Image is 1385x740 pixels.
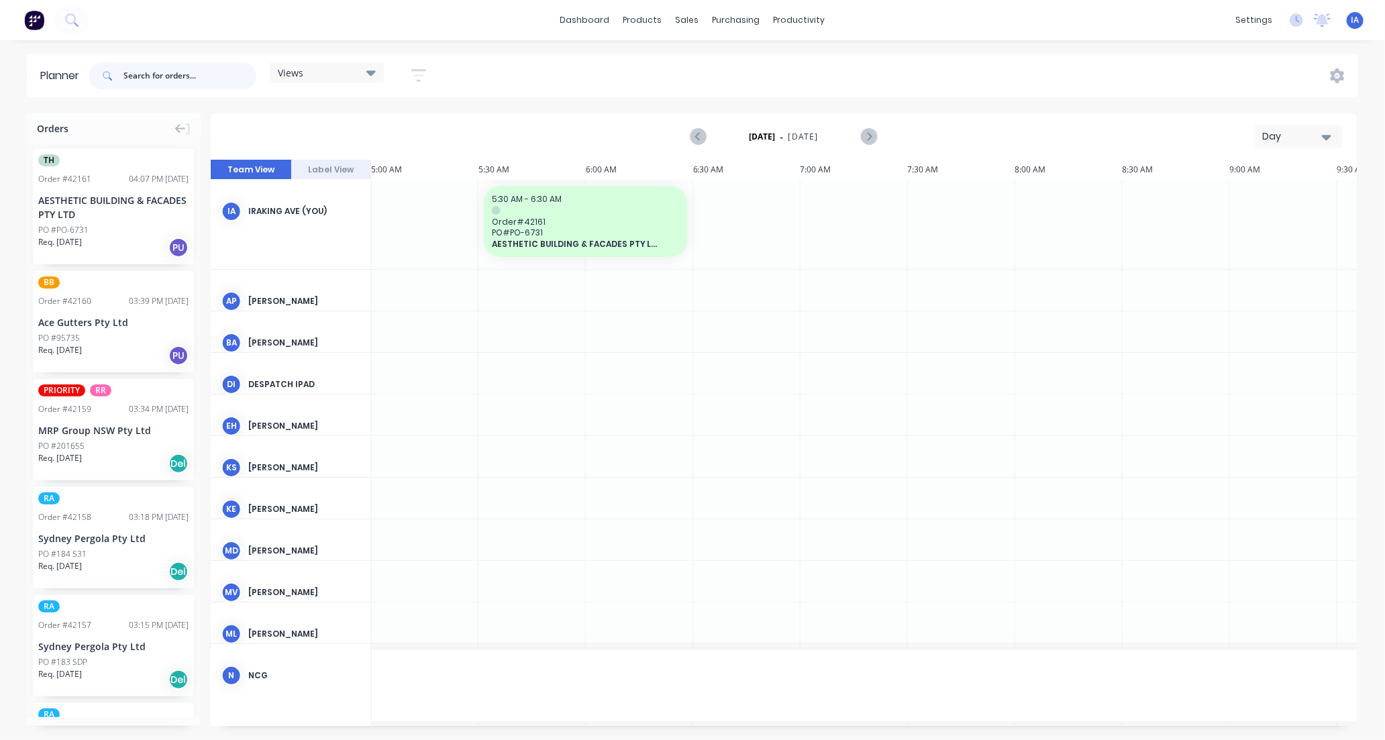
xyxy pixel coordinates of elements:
div: MD [221,541,242,561]
div: Despatch Ipad [248,378,360,390]
div: Order # 42161 [38,173,91,185]
button: Previous page [691,128,707,145]
span: Order # 42161 [492,217,680,227]
span: - [780,129,784,145]
div: Del [168,562,189,582]
div: 9:00 AM [1230,160,1337,180]
span: Req. [DATE] [38,344,82,356]
div: Ace Gutters Pty Ltd [38,315,189,329]
strong: [DATE] [749,131,776,143]
span: Req. [DATE] [38,560,82,572]
div: PO #PO-6731 [38,224,89,236]
div: [PERSON_NAME] [248,462,360,474]
div: 8:30 AM [1123,160,1230,180]
div: MRP Group NSW Pty Ltd [38,423,189,437]
span: [DATE] [788,131,819,143]
div: [PERSON_NAME] [248,586,360,598]
div: NCG [248,670,360,682]
div: Day [1262,129,1324,144]
input: Search for orders... [123,62,256,89]
span: Req. [DATE] [38,452,82,464]
img: Factory [24,10,44,30]
a: dashboard [554,10,617,30]
div: productivity [767,10,832,30]
div: 6:30 AM [693,160,801,180]
div: ML [221,624,242,644]
div: PO #184 S31 [38,548,87,560]
span: Orders [37,121,68,136]
span: AESTHETIC BUILDING & FACADES PTY LTD [492,239,661,249]
div: 5:30 AM [478,160,586,180]
div: Del [168,454,189,474]
span: TH [38,154,60,166]
div: Del [168,670,189,690]
span: RA [38,600,60,613]
div: Planner [40,68,86,84]
div: [PERSON_NAME] [248,420,360,432]
button: Next page [861,128,876,145]
div: 03:34 PM [DATE] [129,403,189,415]
div: KE [221,499,242,519]
div: 6:00 AM [586,160,693,180]
div: IA [221,201,242,221]
div: [PERSON_NAME] [248,545,360,557]
div: BA [221,333,242,353]
div: PU [168,237,189,258]
div: 7:30 AM [908,160,1015,180]
div: sales [669,10,706,30]
div: AESTHETIC BUILDING & FACADES PTY LTD [38,193,189,221]
span: BB [38,276,60,288]
div: Iraking Ave (You) [248,205,360,217]
div: 03:18 PM [DATE] [129,511,189,523]
span: RA [38,708,60,721]
div: Order # 42157 [38,619,91,631]
span: PRIORITY [38,384,85,397]
button: Team View [211,160,291,180]
div: 8:00 AM [1015,160,1123,180]
div: products [617,10,669,30]
div: 04:07 PM [DATE] [129,173,189,185]
div: Order # 42160 [38,295,91,307]
span: 5:30 AM - 6:30 AM [492,193,562,205]
div: 5:00 AM [371,160,478,180]
div: Sydney Pergola Pty Ltd [38,639,189,653]
div: 03:39 PM [DATE] [129,295,189,307]
div: EH [221,416,242,436]
div: purchasing [706,10,767,30]
div: AP [221,291,242,311]
div: PO #95735 [38,332,80,344]
div: settings [1229,10,1279,30]
div: Order # 42158 [38,511,91,523]
div: KS [221,458,242,478]
div: N [221,666,242,686]
div: Sydney Pergola Pty Ltd [38,531,189,545]
div: [PERSON_NAME] [248,295,360,307]
span: RA [38,492,60,505]
div: PO #201655 [38,440,85,452]
div: Order # 42159 [38,403,91,415]
div: PO #183 SDP [38,656,87,668]
div: 03:15 PM [DATE] [129,619,189,631]
div: MV [221,582,242,602]
div: PU [168,346,189,366]
div: 7:00 AM [801,160,908,180]
span: PO # PO-6731 [492,227,680,237]
span: IA [1351,14,1360,26]
div: DI [221,374,242,394]
button: Label View [291,160,372,180]
div: [PERSON_NAME] [248,628,360,640]
span: Views [278,66,303,80]
span: Req. [DATE] [38,668,82,680]
button: Day [1255,125,1342,148]
span: Req. [DATE] [38,236,82,248]
div: [PERSON_NAME] [248,503,360,515]
span: RR [90,384,111,397]
div: [PERSON_NAME] [248,337,360,349]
